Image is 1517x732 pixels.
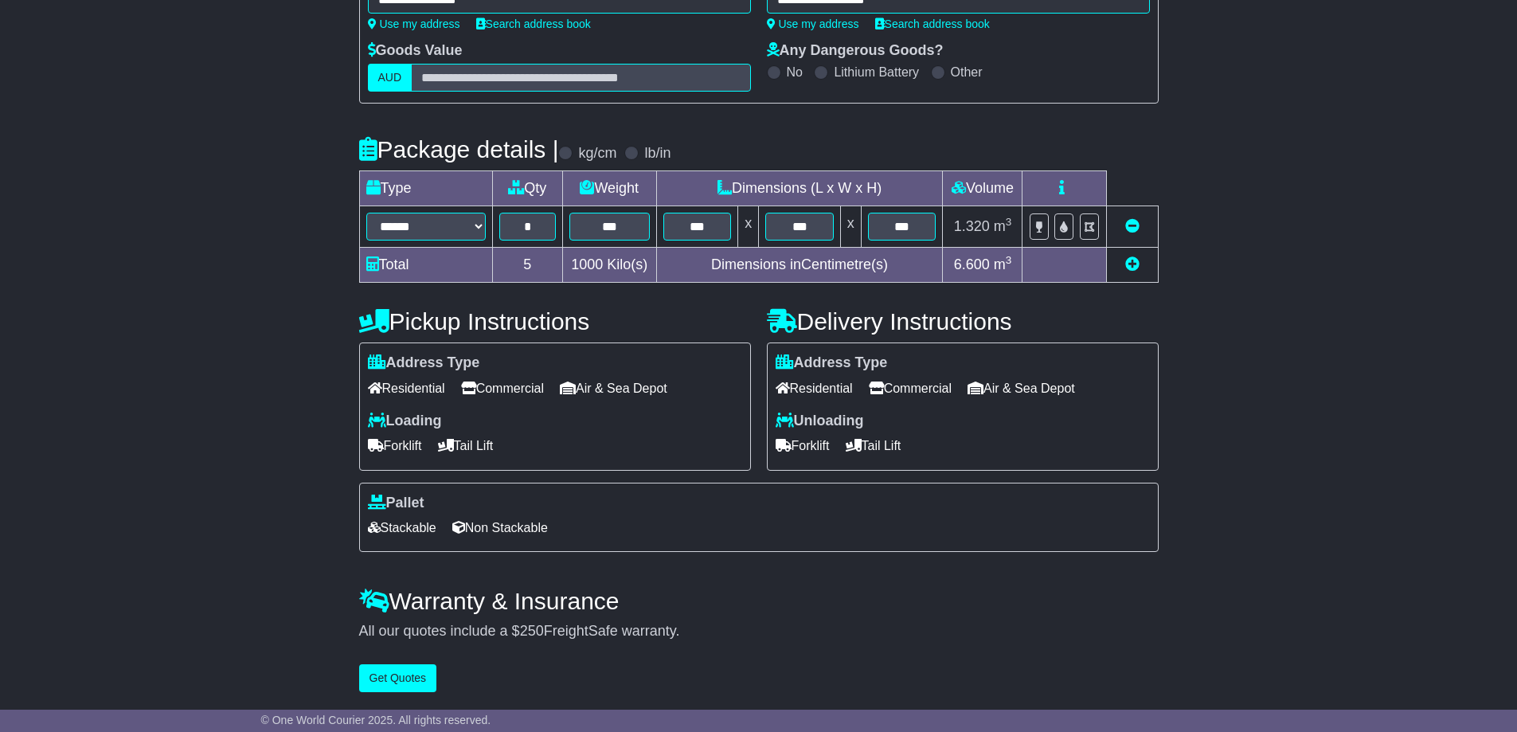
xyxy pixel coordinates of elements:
[738,206,759,248] td: x
[776,376,853,401] span: Residential
[1006,216,1012,228] sup: 3
[767,42,944,60] label: Any Dangerous Goods?
[834,65,919,80] label: Lithium Battery
[261,714,491,726] span: © One World Courier 2025. All rights reserved.
[359,248,492,283] td: Total
[994,218,1012,234] span: m
[359,171,492,206] td: Type
[656,171,943,206] td: Dimensions (L x W x H)
[359,664,437,692] button: Get Quotes
[452,515,548,540] span: Non Stackable
[840,206,861,248] td: x
[578,145,616,162] label: kg/cm
[875,18,990,30] a: Search address book
[368,433,422,458] span: Forklift
[359,308,751,335] h4: Pickup Instructions
[767,18,859,30] a: Use my address
[359,588,1159,614] h4: Warranty & Insurance
[1125,256,1140,272] a: Add new item
[869,376,952,401] span: Commercial
[461,376,544,401] span: Commercial
[560,376,667,401] span: Air & Sea Depot
[562,171,656,206] td: Weight
[368,18,460,30] a: Use my address
[943,171,1022,206] td: Volume
[368,515,436,540] span: Stackable
[644,145,671,162] label: lb/in
[776,413,864,430] label: Unloading
[776,433,830,458] span: Forklift
[520,623,544,639] span: 250
[359,623,1159,640] div: All our quotes include a $ FreightSafe warranty.
[1006,254,1012,266] sup: 3
[656,248,943,283] td: Dimensions in Centimetre(s)
[476,18,591,30] a: Search address book
[776,354,888,372] label: Address Type
[359,136,559,162] h4: Package details |
[994,256,1012,272] span: m
[954,218,990,234] span: 1.320
[1125,218,1140,234] a: Remove this item
[368,354,480,372] label: Address Type
[492,248,562,283] td: 5
[954,256,990,272] span: 6.600
[368,495,424,512] label: Pallet
[767,308,1159,335] h4: Delivery Instructions
[787,65,803,80] label: No
[846,433,901,458] span: Tail Lift
[438,433,494,458] span: Tail Lift
[562,248,656,283] td: Kilo(s)
[492,171,562,206] td: Qty
[368,42,463,60] label: Goods Value
[571,256,603,272] span: 1000
[368,376,445,401] span: Residential
[368,413,442,430] label: Loading
[951,65,983,80] label: Other
[968,376,1075,401] span: Air & Sea Depot
[368,64,412,92] label: AUD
